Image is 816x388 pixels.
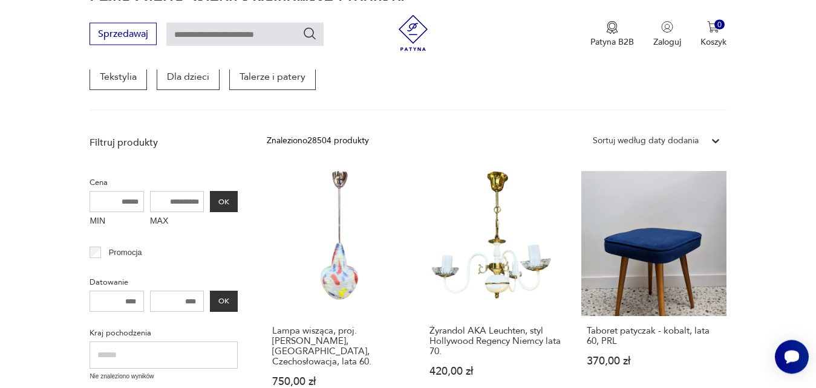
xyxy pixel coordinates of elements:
img: Ikona koszyka [707,21,719,33]
div: Sortuj według daty dodania [593,134,699,147]
p: 420,00 zł [429,366,564,377]
p: Patyna B2B [590,36,634,47]
button: 0Koszyk [700,21,726,47]
img: Ikona medalu [606,21,618,34]
div: Znaleziono 28504 produkty [267,134,369,147]
p: Cena [90,176,238,189]
p: Koszyk [700,36,726,47]
div: 0 [714,19,725,30]
button: Zaloguj [653,21,681,47]
label: MAX [150,212,204,231]
h3: Taboret patyczak - kobalt, lata 60, PRL [587,326,721,346]
a: Sprzedawaj [90,30,157,39]
a: Tekstylia [90,63,147,90]
a: Ikona medaluPatyna B2B [590,21,634,47]
img: Ikonka użytkownika [661,21,673,33]
p: Promocja [109,246,142,259]
button: OK [210,191,238,212]
h3: Żyrandol AKA Leuchten, styl Hollywood Regency Niemcy lata 70. [429,326,564,357]
p: 750,00 zł [272,377,406,387]
p: 370,00 zł [587,356,721,366]
img: Patyna - sklep z meblami i dekoracjami vintage [395,15,431,51]
p: Kraj pochodzenia [90,326,238,340]
a: Dla dzieci [157,63,220,90]
button: Szukaj [302,26,317,40]
p: Zaloguj [653,36,681,47]
button: Patyna B2B [590,21,634,47]
p: Filtruj produkty [90,136,238,149]
iframe: Smartsupp widget button [775,340,809,373]
p: Datowanie [90,276,238,289]
h3: Lampa wisząca, proj. [PERSON_NAME], [GEOGRAPHIC_DATA], Czechosłowacja, lata 60. [272,326,406,367]
p: Nie znaleziono wyników [90,372,238,381]
button: Sprzedawaj [90,22,157,45]
a: Talerze i patery [229,63,316,90]
button: OK [210,291,238,312]
label: MIN [90,212,144,231]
